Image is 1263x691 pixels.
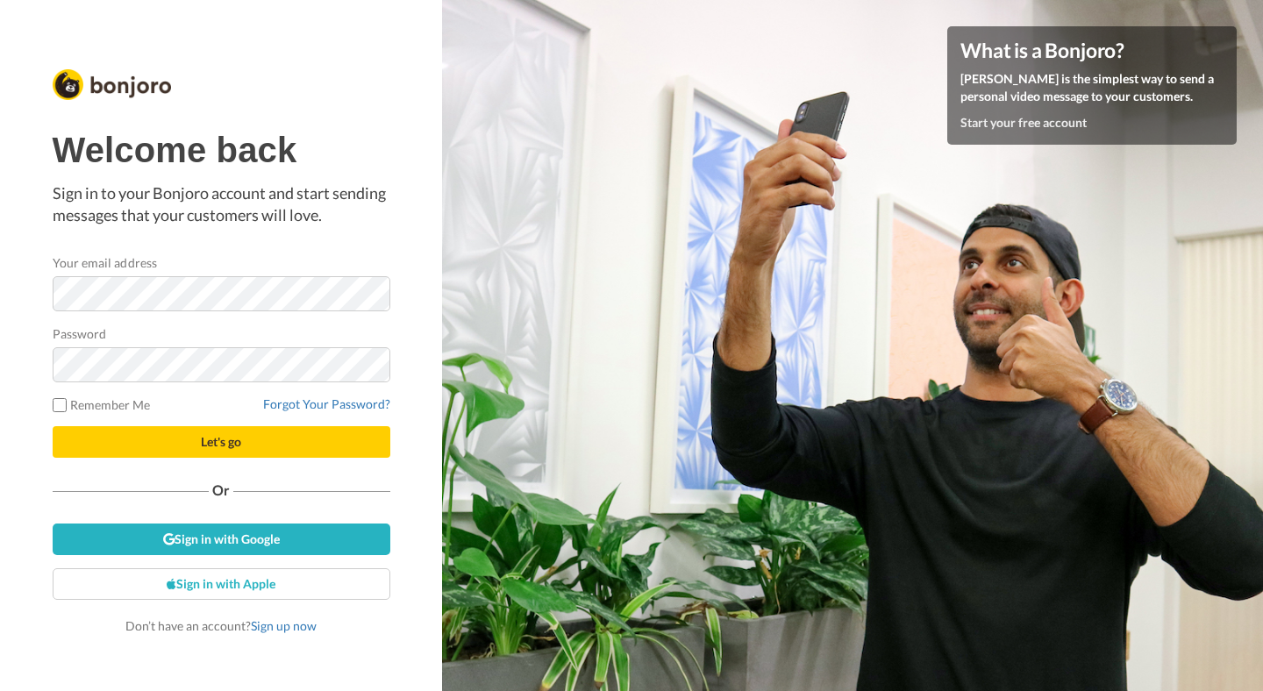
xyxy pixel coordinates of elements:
[53,398,67,412] input: Remember Me
[251,618,317,633] a: Sign up now
[53,568,390,600] a: Sign in with Apple
[209,484,233,496] span: Or
[53,395,151,414] label: Remember Me
[960,115,1087,130] a: Start your free account
[53,253,157,272] label: Your email address
[960,39,1224,61] h4: What is a Bonjoro?
[263,396,390,411] a: Forgot Your Password?
[53,182,390,227] p: Sign in to your Bonjoro account and start sending messages that your customers will love.
[125,618,317,633] span: Don’t have an account?
[201,434,241,449] span: Let's go
[53,131,390,169] h1: Welcome back
[53,426,390,458] button: Let's go
[960,70,1224,105] p: [PERSON_NAME] is the simplest way to send a personal video message to your customers.
[53,524,390,555] a: Sign in with Google
[53,324,107,343] label: Password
